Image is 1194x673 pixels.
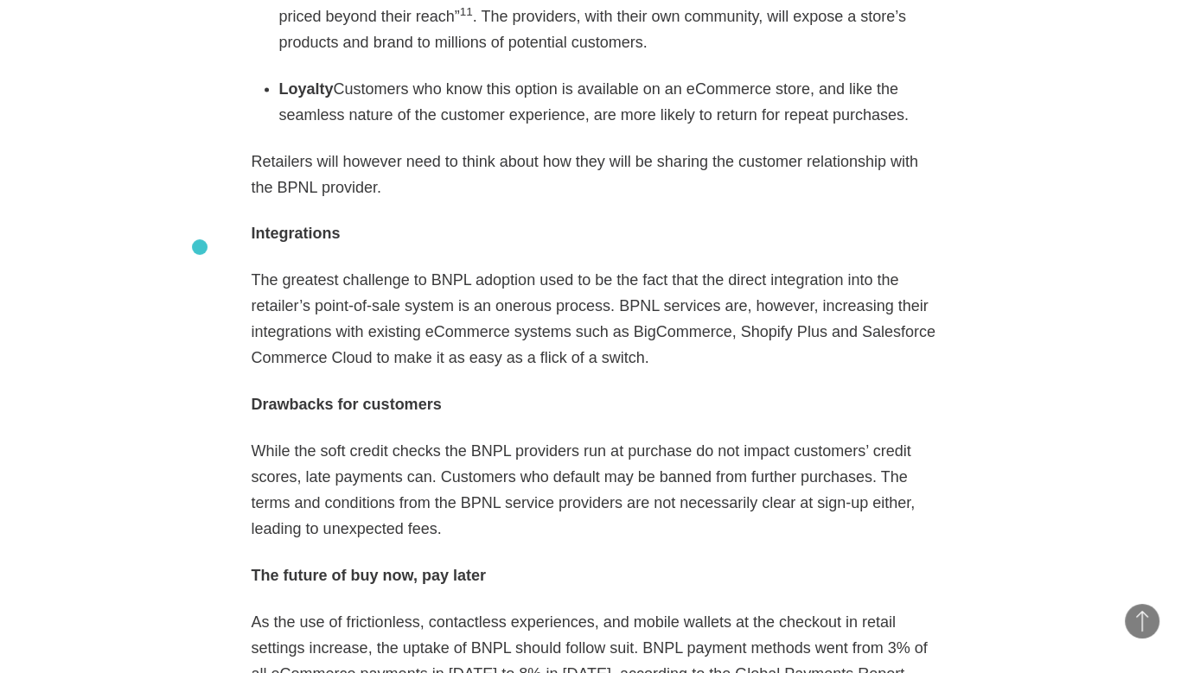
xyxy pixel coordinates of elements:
[252,225,341,242] strong: Integrations
[252,567,486,584] strong: The future of buy now, pay later
[252,438,943,542] p: While the soft credit checks the BNPL providers run at purchase do not impact customers’ credit s...
[279,80,334,98] strong: Loyalty
[252,267,943,371] p: The greatest challenge to BNPL adoption used to be the fact that the direct integration into the ...
[460,5,473,18] sup: 11
[1125,604,1159,638] button: Back to Top
[252,396,442,413] strong: Drawbacks for customers
[252,149,943,200] p: Retailers will however need to think about how they will be sharing the customer relationship wit...
[279,76,943,128] li: Customers who know this option is available on an eCommerce store, and like the seamless nature o...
